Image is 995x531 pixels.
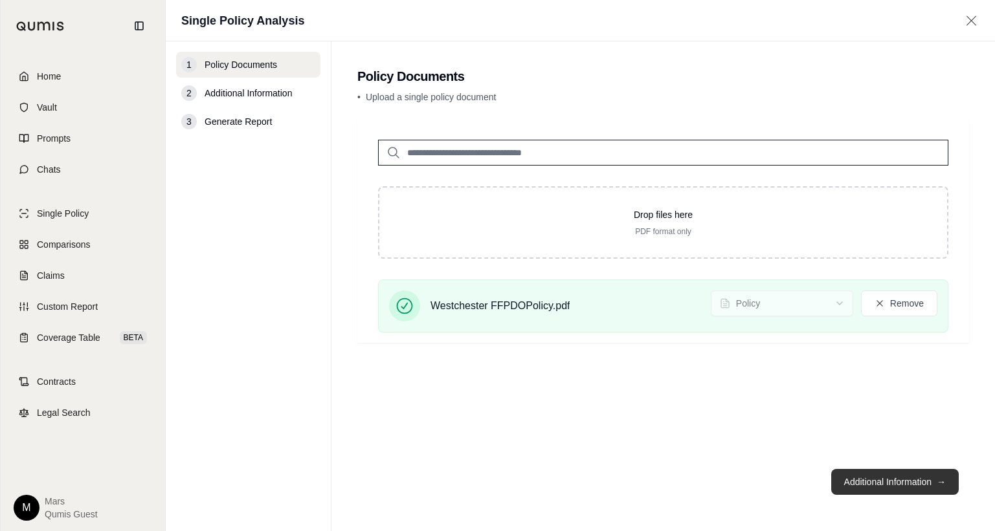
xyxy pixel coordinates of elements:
[45,495,98,508] span: Mars
[8,155,157,184] a: Chats
[14,495,39,521] div: M
[37,132,71,145] span: Prompts
[181,114,197,129] div: 3
[37,70,61,83] span: Home
[37,163,61,176] span: Chats
[357,67,969,85] h2: Policy Documents
[37,375,76,388] span: Contracts
[181,12,304,30] h1: Single Policy Analysis
[430,298,570,314] span: Westchester FFPDOPolicy.pdf
[181,85,197,101] div: 2
[8,398,157,427] a: Legal Search
[181,57,197,72] div: 1
[8,62,157,91] a: Home
[8,323,157,352] a: Coverage TableBETA
[37,300,98,313] span: Custom Report
[8,292,157,321] a: Custom Report
[831,469,959,495] button: Additional Information→
[16,21,65,31] img: Qumis Logo
[8,261,157,290] a: Claims
[8,230,157,259] a: Comparisons
[205,115,272,128] span: Generate Report
[400,208,926,221] p: Drop files here
[8,93,157,122] a: Vault
[8,124,157,153] a: Prompts
[45,508,98,521] span: Qumis Guest
[37,207,89,220] span: Single Policy
[129,16,150,36] button: Collapse sidebar
[8,367,157,396] a: Contracts
[120,331,147,344] span: BETA
[205,87,292,100] span: Additional Information
[8,199,157,228] a: Single Policy
[357,92,361,102] span: •
[937,475,946,488] span: →
[400,226,926,237] p: PDF format only
[37,101,57,114] span: Vault
[37,406,91,419] span: Legal Search
[861,290,937,316] button: Remove
[37,238,90,251] span: Comparisons
[366,92,497,102] span: Upload a single policy document
[205,58,277,71] span: Policy Documents
[37,269,65,282] span: Claims
[37,331,100,344] span: Coverage Table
